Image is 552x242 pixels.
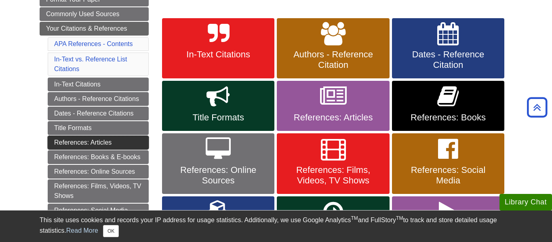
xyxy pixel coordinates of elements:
a: References: Social Media [48,204,149,217]
a: In-Text Citations [162,18,274,79]
span: Your Citations & References [46,25,127,32]
a: Dates - Reference Citation [392,18,504,79]
sup: TM [351,215,358,221]
div: This site uses cookies and records your IP address for usage statistics. Additionally, we use Goo... [40,215,512,237]
span: Title Formats [168,112,268,123]
a: Read More [66,227,98,234]
a: References: Online Sources [48,165,149,179]
span: Dates - Reference Citation [398,49,498,70]
a: Authors - Reference Citations [48,92,149,106]
a: References: Films, Videos, TV Shows [277,133,389,194]
a: Dates - Reference Citations [48,107,149,120]
a: References: Films, Videos, TV Shows [48,179,149,203]
a: In-Text vs. Reference List Citations [54,56,127,72]
a: References: Social Media [392,133,504,194]
a: Back to Top [524,102,550,113]
button: Library Chat [499,194,552,210]
a: In-Text Citations [48,78,149,91]
a: Authors - Reference Citation [277,18,389,79]
a: References: Books [392,81,504,131]
button: Close [103,225,119,237]
span: References: Social Media [398,165,498,186]
span: References: Films, Videos, TV Shows [283,165,383,186]
a: References: Articles [48,136,149,149]
a: Title Formats [162,81,274,131]
span: References: Articles [283,112,383,123]
a: References: Articles [277,81,389,131]
a: References: Online Sources [162,133,274,194]
span: Commonly Used Sources [46,11,119,17]
a: Title Formats [48,121,149,135]
sup: TM [396,215,403,221]
span: Authors - Reference Citation [283,49,383,70]
a: References: Books & E-books [48,150,149,164]
a: Your Citations & References [40,22,149,36]
span: References: Online Sources [168,165,268,186]
a: Commonly Used Sources [40,7,149,21]
a: APA References - Contents [54,40,133,47]
span: In-Text Citations [168,49,268,60]
span: References: Books [398,112,498,123]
